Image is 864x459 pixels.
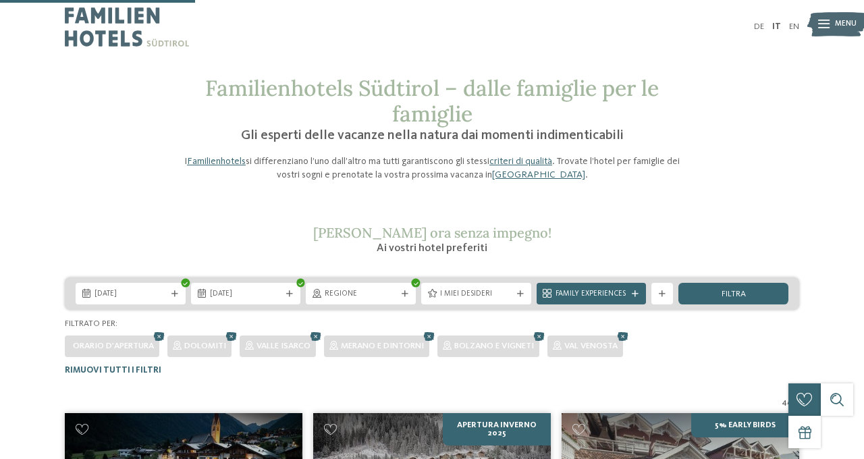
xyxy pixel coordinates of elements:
[556,289,628,300] span: Family Experiences
[313,224,551,241] span: [PERSON_NAME] ora senza impegno!
[175,155,688,182] p: I si differenziano l’uno dall’altro ma tutti garantiscono gli stessi . Trovate l’hotel per famigl...
[94,289,167,300] span: [DATE]
[184,342,226,350] span: Dolomiti
[65,366,161,375] span: Rimuovi tutti i filtri
[772,22,781,31] a: IT
[564,342,618,350] span: Val Venosta
[241,129,624,142] span: Gli esperti delle vacanze nella natura dai momenti indimenticabili
[256,342,310,350] span: Valle Isarco
[210,289,282,300] span: [DATE]
[787,398,790,408] span: /
[754,22,764,31] a: DE
[492,170,585,180] a: [GEOGRAPHIC_DATA]
[454,342,534,350] span: Bolzano e vigneti
[722,290,746,299] span: filtra
[377,243,487,254] span: Ai vostri hotel preferiti
[782,398,787,408] span: 4
[325,289,397,300] span: Regione
[65,319,117,328] span: Filtrato per:
[835,19,857,30] span: Menu
[440,289,512,300] span: I miei desideri
[205,74,659,128] span: Familienhotels Südtirol – dalle famiglie per le famiglie
[187,157,246,166] a: Familienhotels
[489,157,552,166] a: criteri di qualità
[789,22,799,31] a: EN
[73,342,154,350] span: Orario d'apertura
[341,342,424,350] span: Merano e dintorni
